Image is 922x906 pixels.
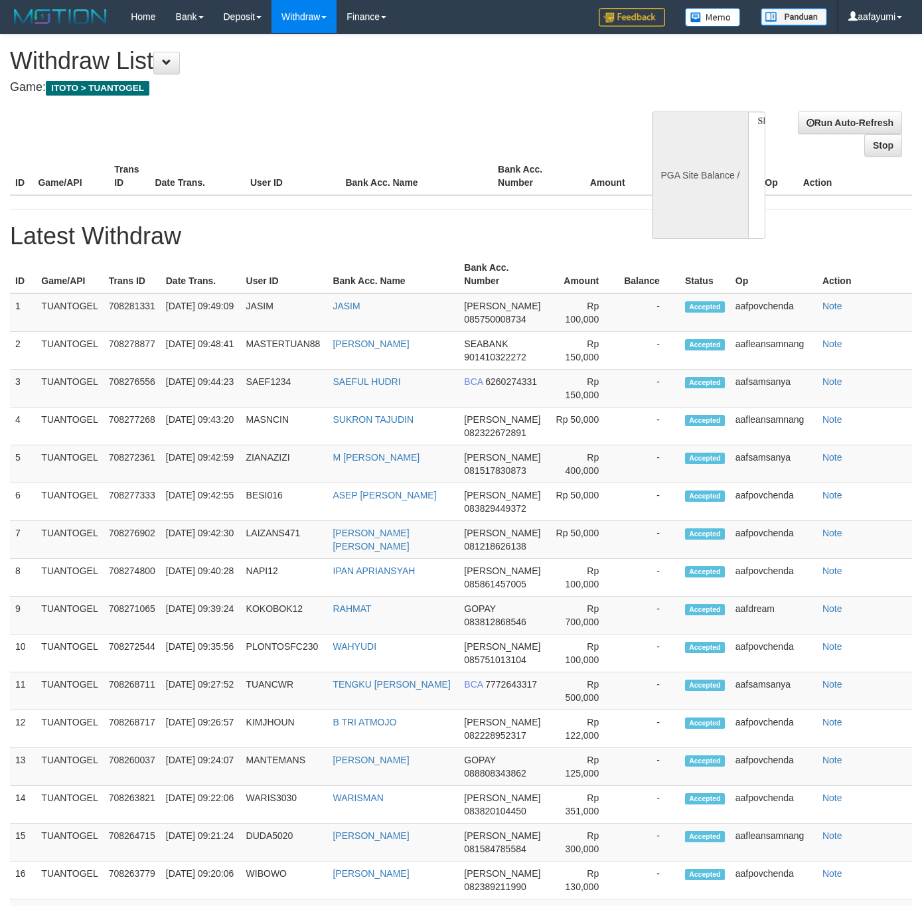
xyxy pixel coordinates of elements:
td: - [619,483,680,521]
td: 708263779 [104,862,161,899]
td: 15 [10,824,36,862]
td: TUANTOGEL [36,408,103,445]
span: GOPAY [464,603,495,614]
a: B TRI ATMOJO [333,717,396,727]
td: [DATE] 09:42:55 [161,483,241,521]
td: 16 [10,862,36,899]
td: Rp 125,000 [547,748,619,786]
td: [DATE] 09:42:59 [161,445,241,483]
span: Accepted [685,528,725,540]
td: 8 [10,559,36,597]
a: ASEP [PERSON_NAME] [333,490,436,500]
td: 3 [10,370,36,408]
td: 708268717 [104,710,161,748]
th: Op [730,256,817,293]
td: TUANTOGEL [36,635,103,672]
td: [DATE] 09:21:24 [161,824,241,862]
span: 082228952317 [464,730,526,741]
td: Rp 300,000 [547,824,619,862]
a: [PERSON_NAME] [PERSON_NAME] [333,528,409,552]
td: - [619,597,680,635]
th: Trans ID [104,256,161,293]
td: NAPI12 [241,559,328,597]
th: ID [10,256,36,293]
td: [DATE] 09:27:52 [161,672,241,710]
td: - [619,862,680,899]
th: Bank Acc. Number [493,157,569,195]
td: 708281331 [104,293,161,332]
span: 6260274331 [485,376,537,387]
td: - [619,408,680,445]
td: 12 [10,710,36,748]
span: Accepted [685,642,725,653]
span: BCA [464,679,483,690]
td: aafpovchenda [730,559,817,597]
img: Button%20Memo.svg [685,8,741,27]
td: Rp 400,000 [547,445,619,483]
td: - [619,521,680,559]
span: Accepted [685,453,725,464]
span: 083829449372 [464,503,526,514]
td: Rp 100,000 [547,635,619,672]
a: JASIM [333,301,360,311]
td: 6 [10,483,36,521]
td: aafpovchenda [730,710,817,748]
h1: Latest Withdraw [10,223,912,250]
td: TUANTOGEL [36,483,103,521]
th: Bank Acc. Name [327,256,459,293]
a: [PERSON_NAME] [333,868,409,879]
td: Rp 500,000 [547,672,619,710]
span: Accepted [685,491,725,502]
td: 708274800 [104,559,161,597]
th: User ID [245,157,340,195]
td: KIMJHOUN [241,710,328,748]
td: 1 [10,293,36,332]
th: Balance [645,157,715,195]
td: 11 [10,672,36,710]
td: TUANTOGEL [36,521,103,559]
a: Note [822,376,842,387]
td: Rp 122,000 [547,710,619,748]
span: Accepted [685,680,725,691]
img: panduan.png [761,8,827,26]
td: 708276902 [104,521,161,559]
td: - [619,370,680,408]
td: 708271065 [104,597,161,635]
span: 085861457005 [464,579,526,589]
span: Accepted [685,415,725,426]
td: - [619,824,680,862]
td: 708272361 [104,445,161,483]
span: 083812868546 [464,617,526,627]
h1: Withdraw List [10,48,601,74]
a: TENGKU [PERSON_NAME] [333,679,450,690]
span: [PERSON_NAME] [464,566,540,576]
a: Note [822,868,842,879]
td: 708276556 [104,370,161,408]
td: 5 [10,445,36,483]
span: Accepted [685,869,725,880]
a: [PERSON_NAME] [333,830,409,841]
td: 9 [10,597,36,635]
td: 708272544 [104,635,161,672]
a: Note [822,452,842,463]
span: [PERSON_NAME] [464,301,540,311]
td: TUANTOGEL [36,786,103,824]
td: aafpovchenda [730,293,817,332]
td: TUANTOGEL [36,559,103,597]
span: [PERSON_NAME] [464,528,540,538]
th: Amount [547,256,619,293]
td: LAIZANS471 [241,521,328,559]
span: [PERSON_NAME] [464,641,540,652]
td: aafpovchenda [730,635,817,672]
td: Rp 150,000 [547,332,619,370]
td: JASIM [241,293,328,332]
th: Amount [569,157,645,195]
td: DUDA5020 [241,824,328,862]
td: TUANTOGEL [36,332,103,370]
th: Action [817,256,912,293]
a: IPAN APRIANSYAH [333,566,415,576]
td: TUANTOGEL [36,824,103,862]
span: Accepted [685,717,725,729]
td: [DATE] 09:39:24 [161,597,241,635]
td: 7 [10,521,36,559]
